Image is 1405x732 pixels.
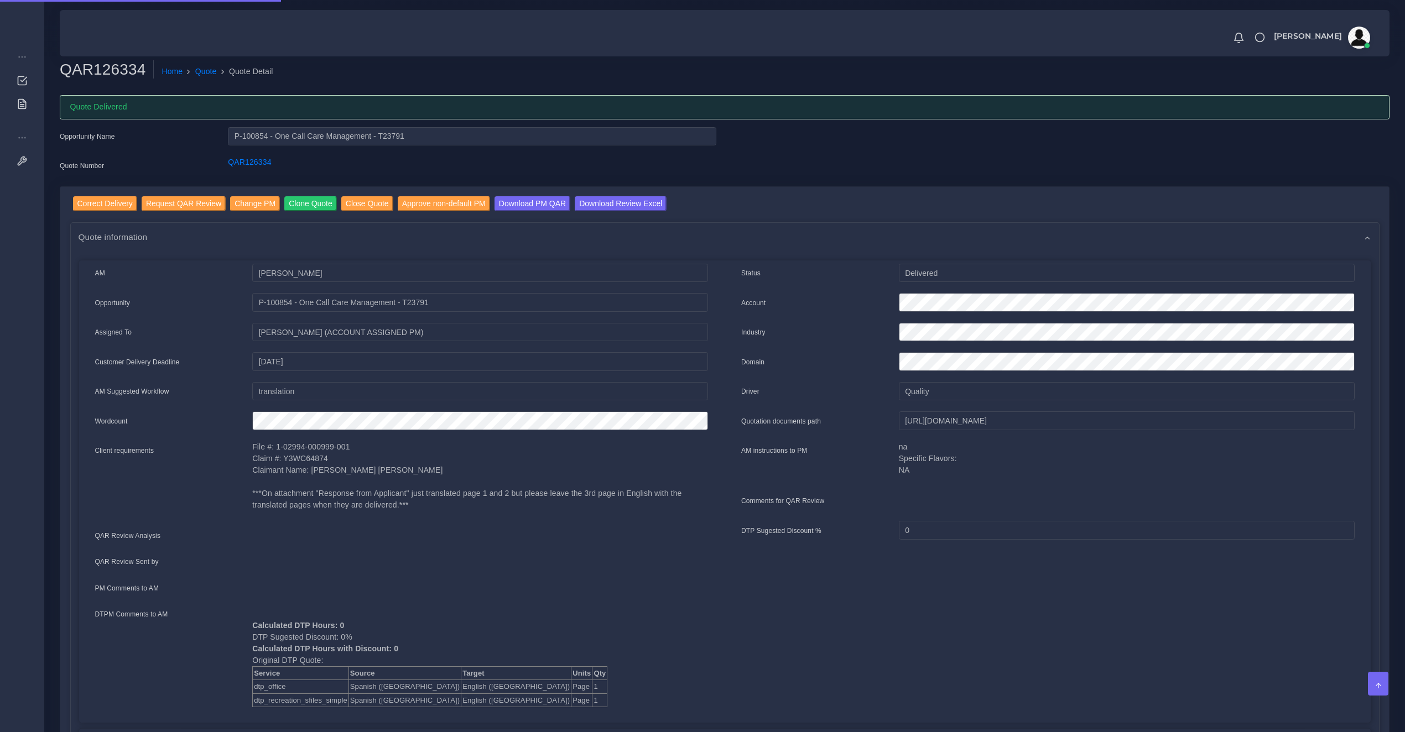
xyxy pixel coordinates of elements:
[741,526,821,536] label: DTP Sugested Discount %
[592,693,607,707] td: 1
[348,666,461,680] th: Source
[142,196,226,211] input: Request QAR Review
[252,621,344,630] b: Calculated DTP Hours: 0
[348,680,461,694] td: Spanish ([GEOGRAPHIC_DATA])
[253,693,349,707] td: dtp_recreation_sfiles_simple
[741,268,761,278] label: Status
[741,496,824,506] label: Comments for QAR Review
[79,231,148,243] span: Quote information
[571,680,592,694] td: Page
[741,416,821,426] label: Quotation documents path
[741,357,764,367] label: Domain
[1348,27,1370,49] img: avatar
[60,60,154,79] h2: QAR126334
[461,680,571,694] td: English ([GEOGRAPHIC_DATA])
[348,693,461,707] td: Spanish ([GEOGRAPHIC_DATA])
[741,298,766,308] label: Account
[253,666,349,680] th: Service
[95,583,159,593] label: PM Comments to AM
[398,196,490,211] input: Approve non-default PM
[95,609,168,619] label: DTPM Comments to AM
[95,298,131,308] label: Opportunity
[95,386,169,396] label: AM Suggested Workflow
[252,644,398,653] b: Calculated DTP Hours with Discount: 0
[592,666,607,680] th: Qty
[741,446,808,456] label: AM instructions to PM
[899,441,1355,476] p: na Specific Flavors: NA
[575,196,667,211] input: Download Review Excel
[252,441,708,511] p: File #: 1-02994-000999-001 Claim #: Y3WC64874 Claimant Name: [PERSON_NAME] [PERSON_NAME] ***On at...
[571,693,592,707] td: Page
[1268,27,1374,49] a: [PERSON_NAME]avatar
[741,327,766,337] label: Industry
[95,327,132,337] label: Assigned To
[244,608,716,708] div: DTP Sugested Discount: 0% Original DTP Quote:
[95,557,159,567] label: QAR Review Sent by
[95,531,161,541] label: QAR Review Analysis
[1274,32,1342,40] span: [PERSON_NAME]
[95,446,154,456] label: Client requirements
[95,357,180,367] label: Customer Delivery Deadline
[230,196,280,211] input: Change PM
[60,95,1390,119] div: Quote Delivered
[571,666,592,680] th: Units
[217,66,273,77] li: Quote Detail
[253,680,349,694] td: dtp_office
[162,66,183,77] a: Home
[741,386,759,396] label: Driver
[461,666,571,680] th: Target
[73,196,137,211] input: Correct Delivery
[71,223,1379,251] div: Quote information
[341,196,393,211] input: Close Quote
[195,66,217,77] a: Quote
[228,158,271,166] a: QAR126334
[592,680,607,694] td: 1
[95,416,128,426] label: Wordcount
[284,196,337,211] input: Clone Quote
[461,693,571,707] td: English ([GEOGRAPHIC_DATA])
[60,132,115,142] label: Opportunity Name
[60,161,104,171] label: Quote Number
[95,268,105,278] label: AM
[495,196,570,211] input: Download PM QAR
[252,323,708,342] input: pm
